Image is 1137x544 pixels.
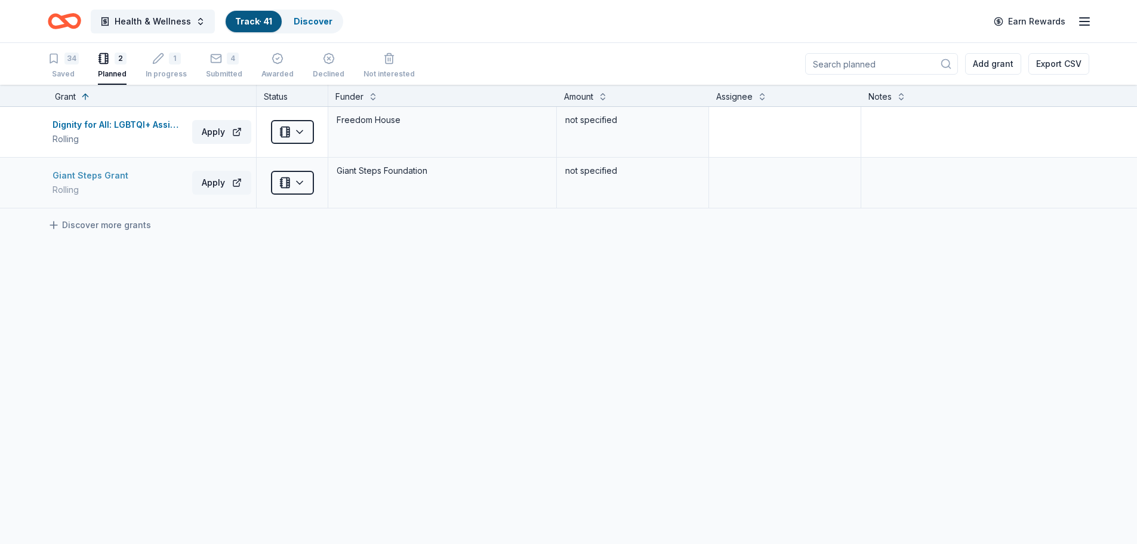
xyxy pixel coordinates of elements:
div: Giant Steps Foundation [335,162,549,179]
div: Submitted [206,69,242,79]
button: Dignity for All: LGBTQI+ Assistance ProgramRolling [53,118,187,146]
button: Add grant [965,53,1021,75]
div: Declined [313,69,344,79]
span: Health & Wellness [115,14,191,29]
div: Grant [55,90,76,104]
div: Rolling [53,132,187,146]
div: Assignee [716,90,753,104]
div: Not interested [363,69,415,79]
button: Declined [313,48,344,85]
div: 1 [169,53,181,64]
button: 34Saved [48,48,79,85]
button: Apply [192,171,251,195]
button: Giant Steps GrantRolling [53,168,187,197]
div: Status [257,85,328,106]
a: Discover more grants [48,218,151,232]
div: Rolling [53,183,133,197]
div: not specified [564,112,701,128]
input: Search planned [805,53,958,75]
div: In progress [146,69,187,79]
button: Apply [192,120,251,144]
button: Awarded [261,48,294,85]
div: 34 [64,53,79,64]
div: Dignity for All: LGBTQI+ Assistance Program [53,118,187,132]
div: Awarded [261,69,294,79]
a: Track· 41 [235,16,272,26]
a: Discover [294,16,332,26]
button: Not interested [363,48,415,85]
button: Export CSV [1028,53,1089,75]
div: 2 [115,53,127,64]
button: 2Planned [98,48,127,85]
div: Amount [564,90,593,104]
div: Giant Steps Grant [53,168,133,183]
a: Home [48,7,81,35]
div: not specified [564,162,701,179]
div: Planned [98,69,127,79]
a: Earn Rewards [987,11,1073,32]
div: Funder [335,90,363,104]
button: Track· 41Discover [224,10,343,33]
div: Freedom House [335,112,549,128]
div: Notes [868,90,892,104]
button: 4Submitted [206,48,242,85]
div: 4 [227,53,239,64]
button: 1In progress [146,48,187,85]
button: Health & Wellness [91,10,215,33]
div: Saved [48,69,79,79]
